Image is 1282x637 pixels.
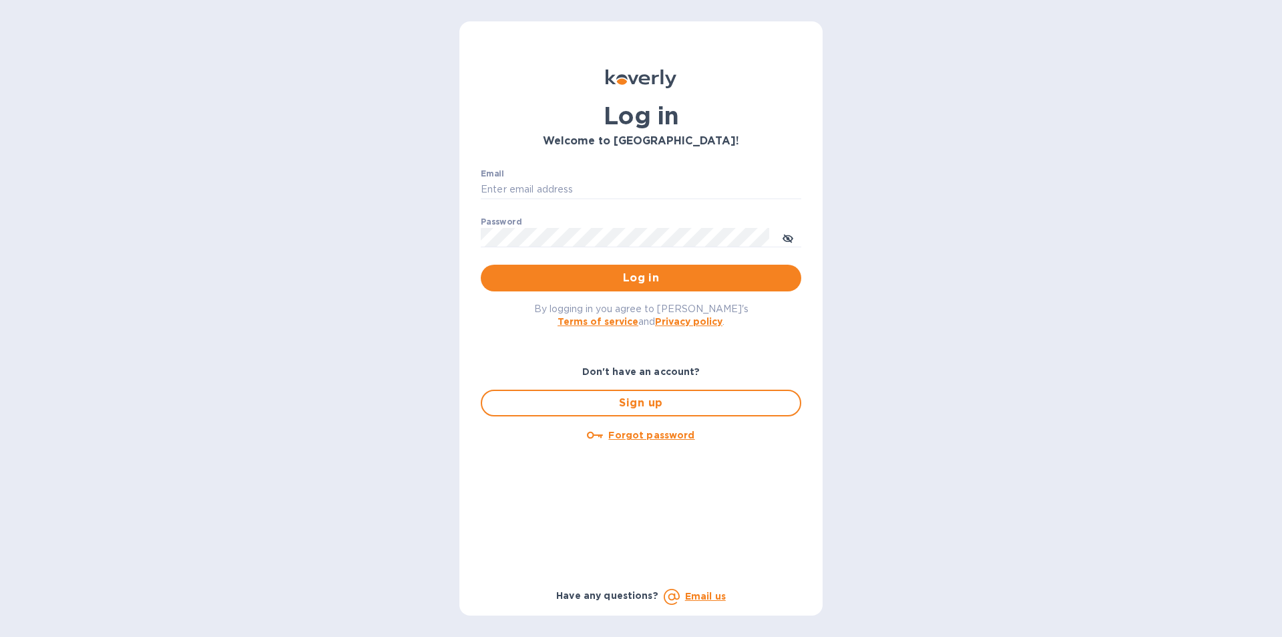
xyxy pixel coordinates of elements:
[775,224,801,251] button: toggle password visibility
[493,395,789,411] span: Sign up
[491,270,791,286] span: Log in
[481,170,504,178] label: Email
[558,316,638,327] a: Terms of service
[481,265,801,291] button: Log in
[481,102,801,130] h1: Log in
[556,590,658,601] b: Have any questions?
[481,135,801,148] h3: Welcome to [GEOGRAPHIC_DATA]!
[685,591,726,602] a: Email us
[655,316,722,327] a: Privacy policy
[481,180,801,200] input: Enter email address
[608,430,694,440] u: Forgot password
[534,303,749,327] span: By logging in you agree to [PERSON_NAME]'s and .
[606,70,676,88] img: Koverly
[481,218,521,226] label: Password
[481,390,801,416] button: Sign up
[582,366,700,377] b: Don't have an account?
